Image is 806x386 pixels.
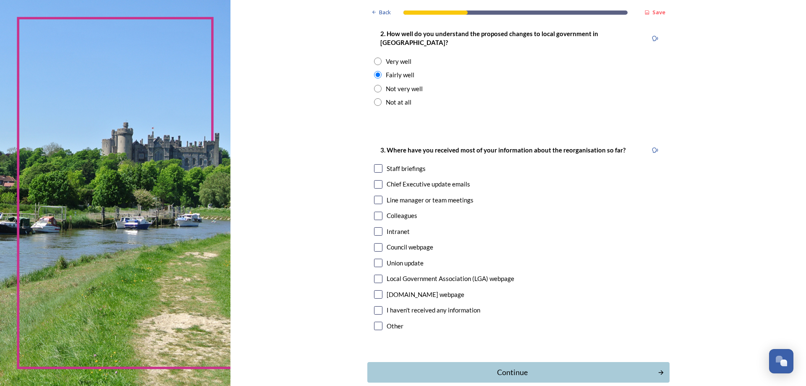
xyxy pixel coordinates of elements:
div: [DOMAIN_NAME] webpage [387,290,464,299]
div: Very well [386,57,411,66]
div: Continue [372,367,654,378]
span: Back [379,8,391,16]
div: I haven't received any information [387,305,480,315]
button: Continue [367,362,670,383]
div: Union update [387,258,424,268]
div: Line manager or team meetings [387,195,474,205]
strong: 2. How well do you understand the proposed changes to local government in [GEOGRAPHIC_DATA]? [380,30,599,46]
div: Intranet [387,227,410,236]
div: Staff briefings [387,164,426,173]
div: Chief Executive update emails [387,179,470,189]
button: Open Chat [769,349,793,373]
div: Fairly well [386,70,414,80]
div: Colleagues [387,211,417,221]
div: Local Government Association (LGA) webpage [387,274,514,284]
div: Council webpage [387,242,433,252]
div: Not very well [386,84,423,94]
div: Other [387,321,403,331]
strong: 3. Where have you received most of your information about the reorganisation so far? [380,146,625,154]
div: Not at all [386,97,411,107]
strong: Save [652,8,665,16]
